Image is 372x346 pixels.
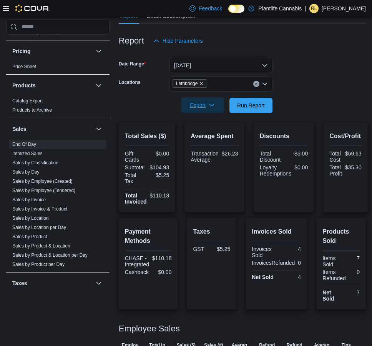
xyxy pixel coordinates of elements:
[94,124,103,134] button: Sales
[94,47,103,56] button: Pricing
[191,132,238,141] h2: Average Spent
[191,150,219,163] div: Transaction Average
[12,125,93,133] button: Sales
[12,187,75,194] span: Sales by Employee (Tendered)
[12,225,66,230] a: Sales by Location per Day
[322,4,366,13] p: [PERSON_NAME]
[119,36,144,45] h3: Report
[125,164,146,170] div: Subtotal
[252,260,295,266] div: InvoicesRefunded
[311,4,317,13] span: RL
[148,172,169,178] div: $5.25
[186,97,219,113] span: Export
[12,234,47,240] span: Sales by Product
[163,37,203,45] span: Hide Parameters
[125,269,149,275] div: Cashback
[252,227,301,236] h2: Invoices Sold
[260,132,308,141] h2: Discounts
[12,224,66,231] span: Sales by Location per Day
[12,47,30,55] h3: Pricing
[12,64,36,69] a: Price Sheet
[119,324,180,333] h3: Employee Sales
[12,150,43,157] span: Itemized Sales
[6,96,110,118] div: Products
[213,246,230,252] div: $5.25
[228,5,244,13] input: Dark Mode
[12,160,58,165] a: Sales by Classification
[12,279,93,287] button: Taxes
[12,125,27,133] h3: Sales
[12,47,93,55] button: Pricing
[15,5,50,12] img: Cova
[322,269,346,281] div: Items Refunded
[12,243,70,249] span: Sales by Product & Location
[186,1,225,16] a: Feedback
[193,227,230,236] h2: Taxes
[12,142,36,147] a: End Of Day
[12,188,75,193] a: Sales by Employee (Tendered)
[12,179,73,184] a: Sales by Employee (Created)
[12,197,46,203] span: Sales by Invoice
[278,246,301,252] div: 4
[150,33,206,48] button: Hide Parameters
[252,274,274,280] strong: Net Sold
[258,4,302,13] p: Plantlife Cannabis
[125,132,169,141] h2: Total Sales ($)
[12,262,65,267] a: Sales by Product per Day
[343,289,360,296] div: 7
[12,216,49,221] a: Sales by Location
[94,81,103,90] button: Products
[298,260,301,266] div: 0
[329,132,362,141] h2: Cost/Profit
[12,234,47,239] a: Sales by Product
[12,82,93,89] button: Products
[262,81,268,87] button: Open list of options
[260,150,282,163] div: Total Discount
[12,206,67,212] span: Sales by Invoice & Product
[150,192,169,199] div: $110.18
[252,246,275,258] div: Invoices Sold
[222,150,238,157] div: $26.23
[181,97,224,113] button: Export
[193,246,210,252] div: GST
[343,255,360,261] div: 7
[229,98,272,113] button: Run Report
[169,58,272,73] button: [DATE]
[12,279,27,287] h3: Taxes
[12,169,40,175] a: Sales by Day
[12,98,43,104] span: Catalog Export
[125,172,146,184] div: Total Tax
[12,160,58,166] span: Sales by Classification
[12,107,52,113] span: Products to Archive
[125,227,172,246] h2: Payment Methods
[322,289,334,302] strong: Net Sold
[253,81,259,87] button: Clear input
[294,164,308,170] div: $0.00
[12,206,67,212] a: Sales by Invoice & Product
[260,164,292,177] div: Loyalty Redemptions
[199,81,204,86] button: Remove Lethbridge from selection in this group
[148,164,169,170] div: $104.93
[152,255,172,261] div: $110.18
[125,255,149,267] div: CHASE - Integrated
[12,197,46,202] a: Sales by Invoice
[349,269,360,275] div: 0
[278,274,301,280] div: 4
[305,4,306,13] p: |
[199,5,222,12] span: Feedback
[12,98,43,104] a: Catalog Export
[345,150,362,157] div: $69.63
[237,102,265,109] span: Run Report
[152,269,171,275] div: $0.00
[12,252,88,258] a: Sales by Product & Location per Day
[94,279,103,288] button: Taxes
[119,79,141,85] label: Locations
[12,82,36,89] h3: Products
